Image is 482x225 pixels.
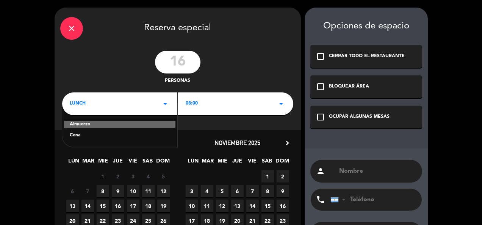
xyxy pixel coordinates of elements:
span: 17 [127,200,139,212]
span: MAR [202,156,214,169]
span: 6 [231,185,244,197]
span: 1 [97,170,109,183]
span: MIE [216,156,229,169]
span: 3 [186,185,198,197]
i: close [67,24,76,33]
i: person [316,167,325,176]
input: Nombre [338,166,416,177]
span: 12 [216,200,228,212]
span: 16 [112,200,124,212]
i: check_box_outline_blank [316,112,325,122]
span: 12 [157,185,170,197]
span: SAB [261,156,273,169]
div: Reserva especial [55,8,301,47]
i: check_box_outline_blank [316,52,325,61]
i: phone [316,195,325,204]
span: 14 [246,200,259,212]
span: JUE [112,156,124,169]
span: 19 [157,200,170,212]
span: 5 [216,185,228,197]
span: 1 [261,170,274,183]
span: MIE [97,156,110,169]
span: 11 [142,185,155,197]
span: 13 [66,200,79,212]
span: 10 [127,185,139,197]
span: LUNCH [70,100,86,108]
i: check_box_outline_blank [316,82,325,91]
span: 15 [97,200,109,212]
span: noviembre 2025 [214,139,260,147]
span: 15 [261,200,274,212]
i: chevron_right [283,139,291,147]
i: arrow_drop_down [277,99,286,108]
div: BLOQUEAR ÁREA [329,83,369,91]
span: 13 [231,200,244,212]
span: VIE [246,156,258,169]
span: 8 [261,185,274,197]
span: 9 [112,185,124,197]
div: OCUPAR ALGUNAS MESAS [329,113,390,121]
div: Opciones de espacio [310,21,422,32]
span: 10 [186,200,198,212]
span: 16 [277,200,289,212]
span: 3 [127,170,139,183]
div: Cena [70,132,170,139]
span: 14 [81,200,94,212]
span: SAB [141,156,154,169]
span: 6 [66,185,79,197]
span: 08:00 [186,100,198,108]
span: JUE [231,156,244,169]
div: Almuerzo [64,121,175,128]
span: MAR [82,156,95,169]
span: VIE [127,156,139,169]
span: 7 [81,185,94,197]
span: 2 [277,170,289,183]
div: CERRAR TODO EL RESTAURANTE [329,53,405,60]
span: 4 [201,185,213,197]
span: 11 [201,200,213,212]
span: 9 [277,185,289,197]
span: 8 [97,185,109,197]
input: 0 [155,51,200,73]
span: 5 [157,170,170,183]
span: DOM [156,156,169,169]
span: personas [165,77,190,85]
span: 4 [142,170,155,183]
span: 7 [246,185,259,197]
span: DOM [275,156,288,169]
i: chevron_left [64,139,72,147]
span: LUN [187,156,199,169]
span: 2 [112,170,124,183]
div: Argentina: +54 [331,189,348,210]
span: 18 [142,200,155,212]
span: LUN [67,156,80,169]
i: arrow_drop_down [161,99,170,108]
input: Teléfono [330,189,414,211]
